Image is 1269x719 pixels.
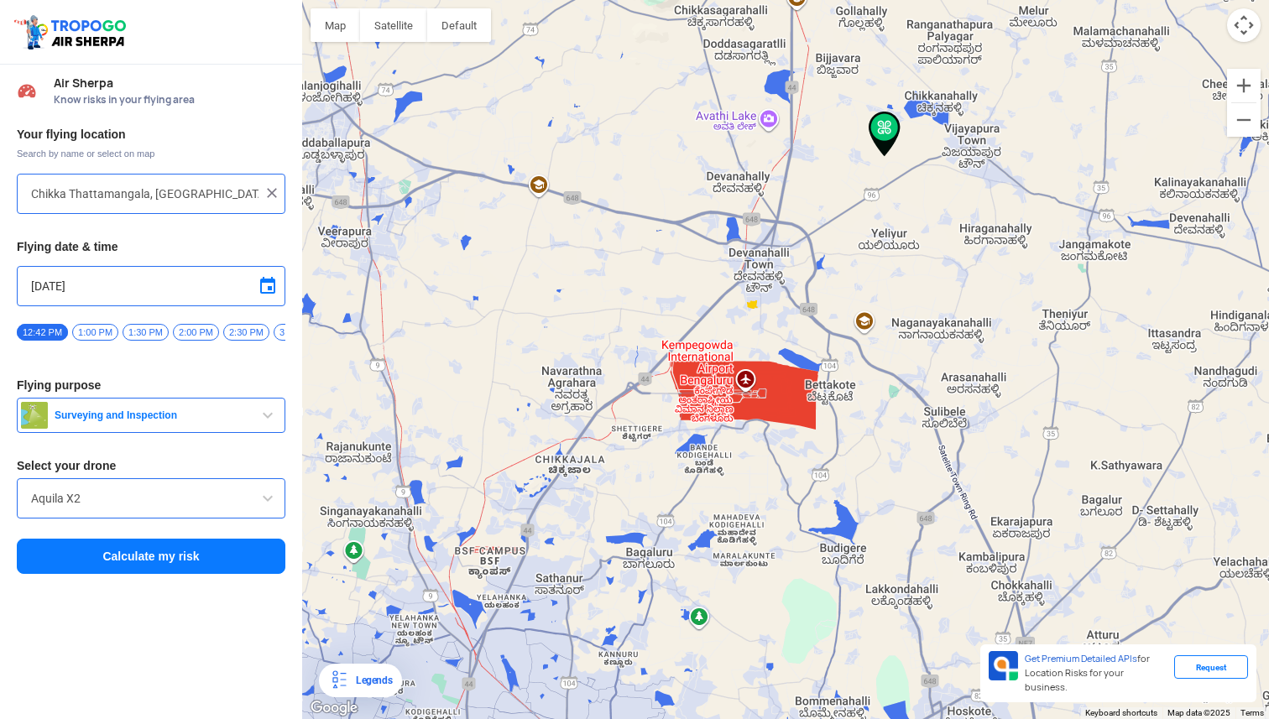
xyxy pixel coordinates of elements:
[329,670,349,690] img: Legends
[306,697,362,719] a: Open this area in Google Maps (opens a new window)
[123,324,169,341] span: 1:30 PM
[31,276,271,296] input: Select Date
[306,697,362,719] img: Google
[311,8,360,42] button: Show street map
[13,13,132,51] img: ic_tgdronemaps.svg
[360,8,427,42] button: Show satellite imagery
[1085,707,1157,719] button: Keyboard shortcuts
[1227,69,1261,102] button: Zoom in
[349,670,392,690] div: Legends
[1018,651,1174,696] div: for Location Risks for your business.
[1167,708,1230,717] span: Map data ©2025
[1227,103,1261,137] button: Zoom out
[17,128,285,140] h3: Your flying location
[17,379,285,391] h3: Flying purpose
[17,241,285,253] h3: Flying date & time
[264,185,280,201] img: ic_close.png
[17,81,37,101] img: Risk Scores
[17,398,285,433] button: Surveying and Inspection
[17,539,285,574] button: Calculate my risk
[223,324,269,341] span: 2:30 PM
[54,76,285,90] span: Air Sherpa
[1240,708,1264,717] a: Terms
[17,324,68,341] span: 12:42 PM
[274,324,320,341] span: 3:00 PM
[21,402,48,429] img: survey.png
[173,324,219,341] span: 2:00 PM
[17,147,285,160] span: Search by name or select on map
[1227,8,1261,42] button: Map camera controls
[989,651,1018,680] img: Premium APIs
[1025,653,1137,664] span: Get Premium Detailed APIs
[17,460,285,472] h3: Select your drone
[48,409,258,422] span: Surveying and Inspection
[1174,655,1248,679] div: Request
[31,488,271,508] input: Search by name or Brand
[54,93,285,107] span: Know risks in your flying area
[72,324,118,341] span: 1:00 PM
[31,184,258,204] input: Search your flying location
